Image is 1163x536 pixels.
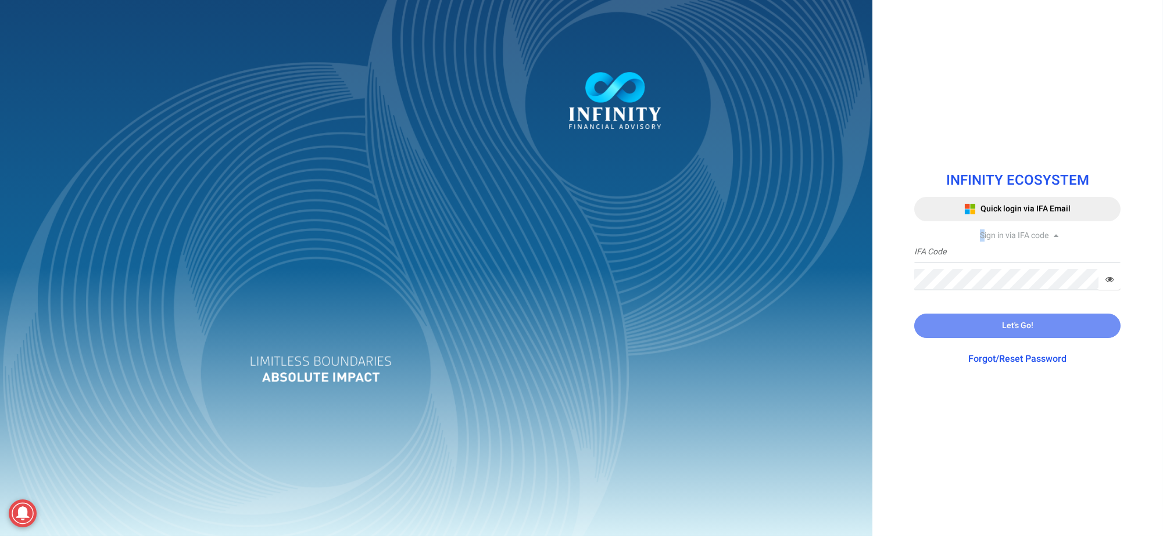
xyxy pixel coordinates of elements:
[981,203,1071,215] span: Quick login via IFA Email
[914,230,1121,242] div: Sign in via IFA code
[914,197,1121,221] button: Quick login via IFA Email
[914,314,1121,338] button: Let's Go!
[1002,319,1033,332] span: Let's Go!
[980,229,1049,242] span: Sign in via IFA code
[914,173,1121,188] h1: INFINITY ECOSYSTEM
[914,242,1121,263] input: IFA Code
[968,352,1067,366] a: Forgot/Reset Password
